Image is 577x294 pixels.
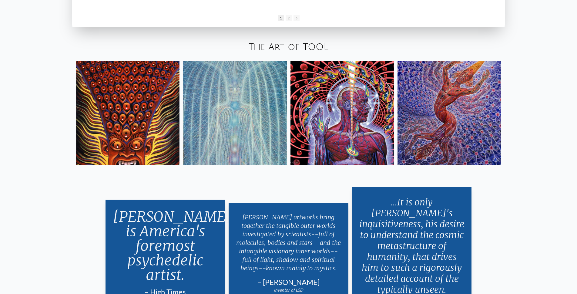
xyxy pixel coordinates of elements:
div: – [PERSON_NAME] [236,277,341,287]
span: 1 [278,15,284,21]
em: inventor of LSD [274,287,303,292]
span: 2 [286,15,292,21]
p: [PERSON_NAME] artworks bring together the tangible outer worlds investigated by scientists--full ... [236,211,341,275]
a: The Art of TOOL [249,42,328,52]
p: [PERSON_NAME] is America's foremost psychedelic artist. [113,207,218,285]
